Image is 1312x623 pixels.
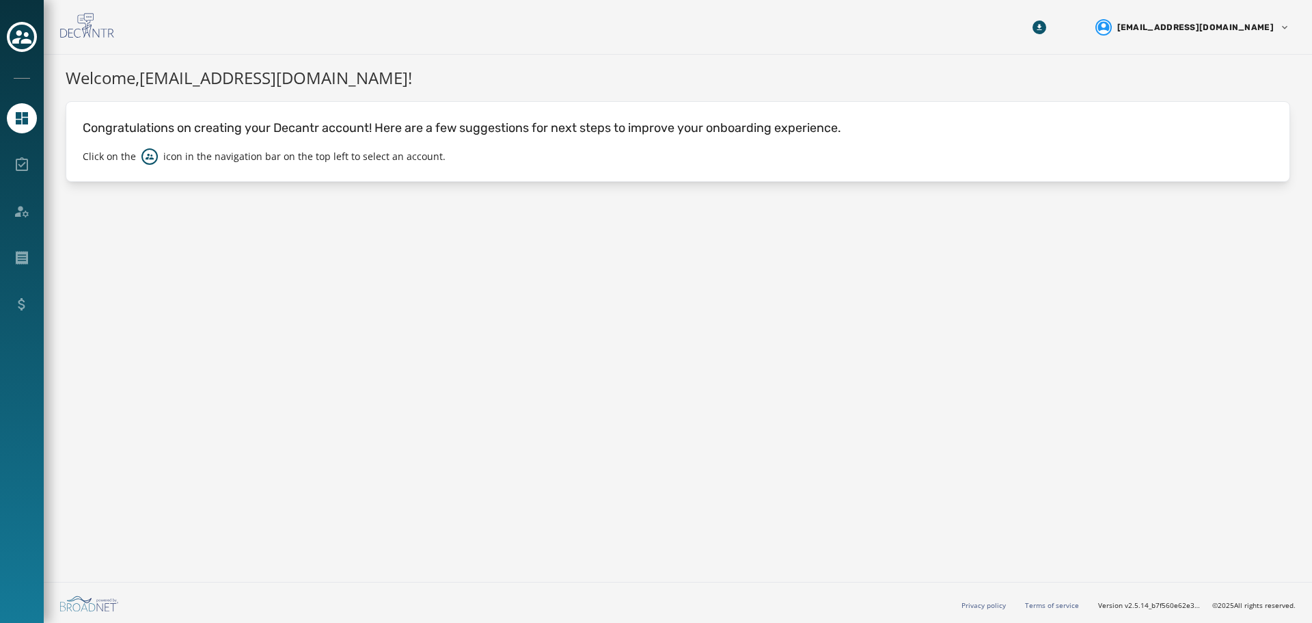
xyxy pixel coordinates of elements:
[7,22,37,52] button: Toggle account select drawer
[1117,22,1274,33] span: [EMAIL_ADDRESS][DOMAIN_NAME]
[66,66,1290,90] h1: Welcome, [EMAIL_ADDRESS][DOMAIN_NAME] !
[83,150,136,163] p: Click on the
[83,118,1273,137] p: Congratulations on creating your Decantr account! Here are a few suggestions for next steps to im...
[163,150,446,163] p: icon in the navigation bar on the top left to select an account.
[1027,15,1052,40] button: Download Menu
[1090,14,1296,41] button: User settings
[1212,600,1296,610] span: © 2025 All rights reserved.
[1125,600,1201,611] span: v2.5.14_b7f560e62e3347fd09829e8ac9922915a95fe427
[1098,600,1201,611] span: Version
[961,600,1006,610] a: Privacy policy
[1025,600,1079,610] a: Terms of service
[7,103,37,133] a: Navigate to Home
